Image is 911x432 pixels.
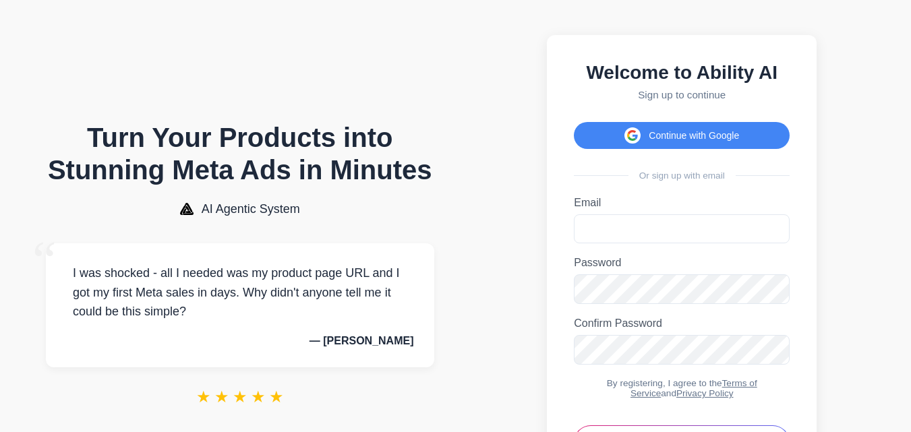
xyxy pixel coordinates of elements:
span: ★ [233,388,247,406]
span: “ [32,230,57,291]
div: Or sign up with email [574,171,790,181]
h2: Welcome to Ability AI [574,62,790,84]
a: Terms of Service [630,378,757,398]
div: By registering, I agree to the and [574,378,790,398]
button: Continue with Google [574,122,790,149]
span: ★ [196,388,211,406]
label: Password [574,257,790,269]
p: Sign up to continue [574,89,790,100]
h1: Turn Your Products into Stunning Meta Ads in Minutes [46,121,434,186]
span: ★ [251,388,266,406]
p: I was shocked - all I needed was my product page URL and I got my first Meta sales in days. Why d... [66,264,414,321]
span: ★ [269,388,284,406]
span: ★ [214,388,229,406]
a: Privacy Policy [676,388,734,398]
span: AI Agentic System [202,202,300,216]
label: Confirm Password [574,317,790,330]
img: AI Agentic System Logo [180,203,194,215]
p: — [PERSON_NAME] [66,335,414,347]
label: Email [574,197,790,209]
